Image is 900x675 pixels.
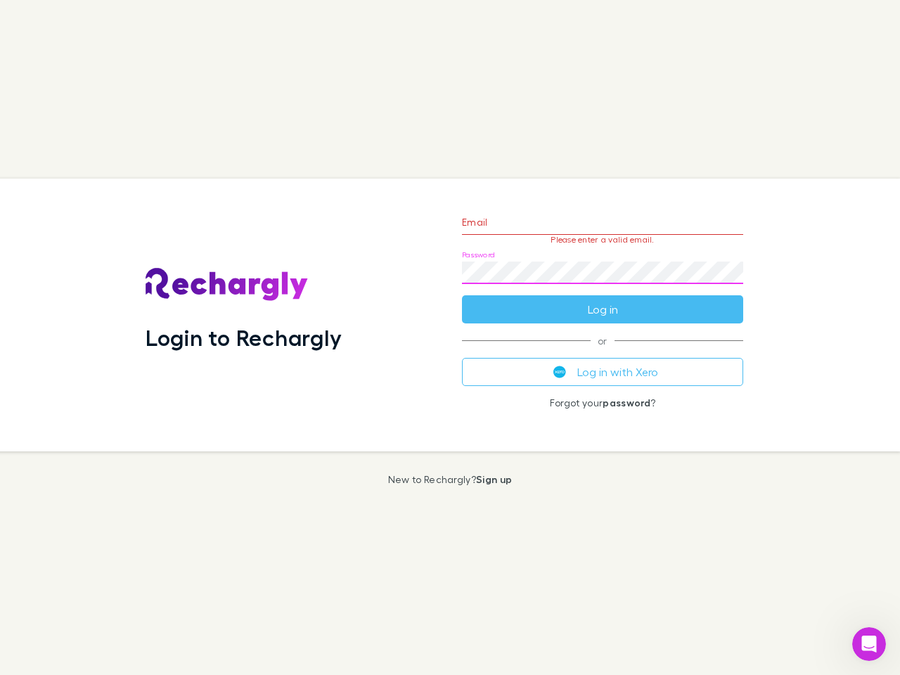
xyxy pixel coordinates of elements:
[852,627,886,661] iframe: Intercom live chat
[462,295,743,323] button: Log in
[553,366,566,378] img: Xero's logo
[603,397,650,409] a: password
[146,324,342,351] h1: Login to Rechargly
[462,340,743,341] span: or
[388,474,513,485] p: New to Rechargly?
[462,397,743,409] p: Forgot your ?
[462,235,743,245] p: Please enter a valid email.
[476,473,512,485] a: Sign up
[462,250,495,260] label: Password
[146,268,309,302] img: Rechargly's Logo
[462,358,743,386] button: Log in with Xero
